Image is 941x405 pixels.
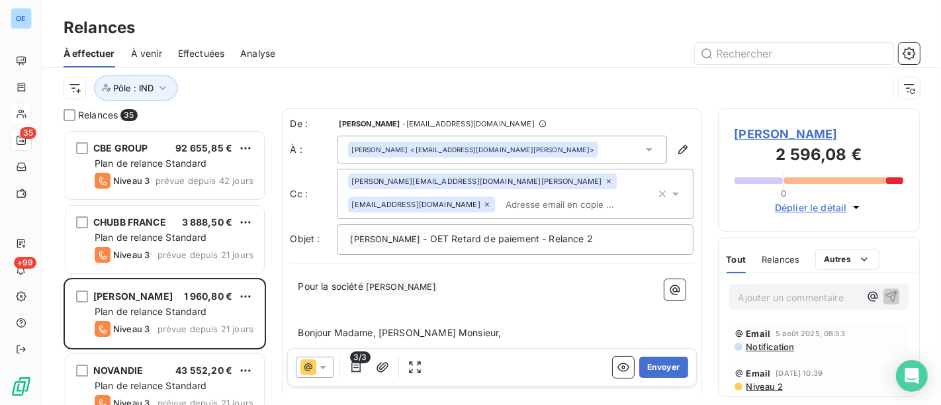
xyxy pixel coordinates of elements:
[745,381,783,392] span: Niveau 2
[339,120,400,128] span: [PERSON_NAME]
[423,233,592,244] span: - OET Retard de paiement - Relance 2
[120,109,137,121] span: 35
[178,47,225,60] span: Effectuées
[776,369,823,377] span: [DATE] 10:39
[11,130,31,151] a: 35
[64,47,115,60] span: À effectuer
[93,216,166,228] span: CHUBB FRANCE
[349,232,423,247] span: [PERSON_NAME]
[500,195,653,214] input: Adresse email en copie ...
[352,145,594,154] div: <[EMAIL_ADDRESS][DOMAIN_NAME][PERSON_NAME]>
[364,280,438,295] span: [PERSON_NAME]
[781,188,786,199] span: 0
[175,142,232,154] span: 92 655,85 €
[352,177,602,185] span: [PERSON_NAME][EMAIL_ADDRESS][DOMAIN_NAME][PERSON_NAME]
[157,324,253,334] span: prévue depuis 21 jours
[95,306,207,317] span: Plan de relance Standard
[735,143,904,169] h3: 2 596,08 €
[350,351,370,363] span: 3/3
[352,201,480,208] span: [EMAIL_ADDRESS][DOMAIN_NAME]
[352,145,408,154] span: [PERSON_NAME]
[95,380,207,391] span: Plan de relance Standard
[695,43,893,64] input: Rechercher
[78,109,118,122] span: Relances
[131,47,162,60] span: À venir
[95,157,207,169] span: Plan de relance Standard
[20,127,36,139] span: 35
[184,291,233,302] span: 1 960,80 €
[93,365,143,376] span: NOVANDIE
[298,327,502,338] span: Bonjour Madame, [PERSON_NAME] Monsieur,
[113,83,154,93] span: Pôle : IND
[113,175,150,186] span: Niveau 3
[746,368,771,379] span: Email
[298,281,363,292] span: Pour la société
[182,216,233,228] span: 3 888,50 €
[776,330,845,337] span: 5 août 2025, 08:53
[746,328,771,339] span: Email
[93,142,148,154] span: CBE GROUP
[745,341,795,352] span: Notification
[735,125,904,143] span: [PERSON_NAME]
[156,175,253,186] span: prévue depuis 42 jours
[815,249,879,270] button: Autres
[14,257,36,269] span: +99
[240,47,275,60] span: Analyse
[402,120,534,128] span: - [EMAIL_ADDRESS][DOMAIN_NAME]
[64,16,135,40] h3: Relances
[95,232,207,243] span: Plan de relance Standard
[113,249,150,260] span: Niveau 3
[157,249,253,260] span: prévue depuis 21 jours
[775,201,847,214] span: Déplier le détail
[94,75,178,101] button: Pôle : IND
[291,187,337,201] label: Cc :
[639,357,688,378] button: Envoyer
[175,365,232,376] span: 43 552,20 €
[291,233,320,244] span: Objet :
[11,8,32,29] div: OE
[11,376,32,397] img: Logo LeanPay
[64,130,266,405] div: grid
[93,291,173,302] span: [PERSON_NAME]
[771,200,867,215] button: Déplier le détail
[113,324,150,334] span: Niveau 3
[762,254,799,265] span: Relances
[896,360,928,392] div: Open Intercom Messenger
[291,117,337,130] span: De :
[291,143,337,156] label: À :
[727,254,746,265] span: Tout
